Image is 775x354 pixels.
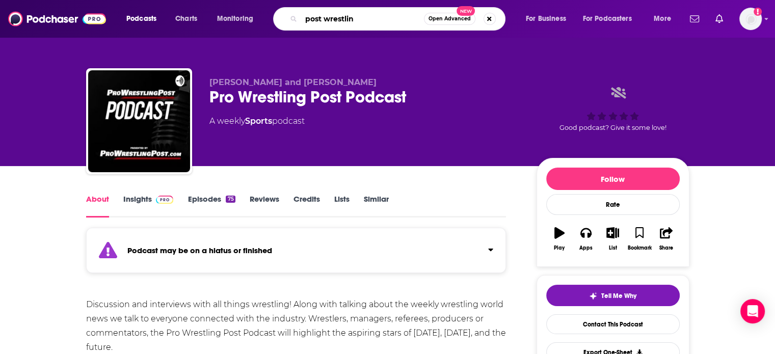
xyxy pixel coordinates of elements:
span: Open Advanced [429,16,471,21]
button: tell me why sparkleTell Me Why [546,285,680,306]
span: Logged in as NickG [739,8,762,30]
button: open menu [647,11,684,27]
div: 75 [226,196,235,203]
a: InsightsPodchaser Pro [123,194,174,217]
div: Bookmark [627,245,651,251]
button: List [599,221,626,257]
button: Follow [546,168,680,190]
button: Show profile menu [739,8,762,30]
img: User Profile [739,8,762,30]
a: Episodes75 [188,194,235,217]
button: open menu [210,11,266,27]
a: Contact This Podcast [546,314,680,334]
span: Podcasts [126,12,156,26]
img: Pro Wrestling Post Podcast [88,70,190,172]
span: For Podcasters [583,12,632,26]
div: Play [554,245,565,251]
div: Share [659,245,673,251]
div: Good podcast? Give it some love! [537,77,689,141]
button: open menu [119,11,170,27]
a: Lists [334,194,350,217]
div: Open Intercom Messenger [740,299,765,323]
a: Similar [364,194,389,217]
span: New [457,6,475,16]
a: About [86,194,109,217]
button: Apps [573,221,599,257]
button: Play [546,221,573,257]
div: Apps [579,245,593,251]
svg: Add a profile image [754,8,762,16]
span: Monitoring [217,12,253,26]
button: open menu [576,11,647,27]
div: A weekly podcast [209,115,305,127]
span: [PERSON_NAME] and [PERSON_NAME] [209,77,377,87]
button: Share [653,221,679,257]
a: Sports [245,116,272,126]
span: Tell Me Why [601,292,636,300]
input: Search podcasts, credits, & more... [301,11,424,27]
a: Show notifications dropdown [686,10,703,28]
strong: Podcast may be on a hiatus or finished [127,246,272,255]
a: Reviews [250,194,279,217]
button: open menu [519,11,579,27]
a: Credits [293,194,320,217]
button: Bookmark [626,221,653,257]
img: tell me why sparkle [589,292,597,300]
a: Show notifications dropdown [711,10,727,28]
div: Search podcasts, credits, & more... [283,7,515,31]
section: Click to expand status details [86,234,506,273]
img: Podchaser Pro [156,196,174,204]
span: More [654,12,671,26]
button: Open AdvancedNew [424,13,475,25]
span: Good podcast? Give it some love! [559,124,666,131]
span: For Business [526,12,566,26]
div: List [609,245,617,251]
a: Charts [169,11,203,27]
img: Podchaser - Follow, Share and Rate Podcasts [8,9,106,29]
div: Rate [546,194,680,215]
span: Charts [175,12,197,26]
